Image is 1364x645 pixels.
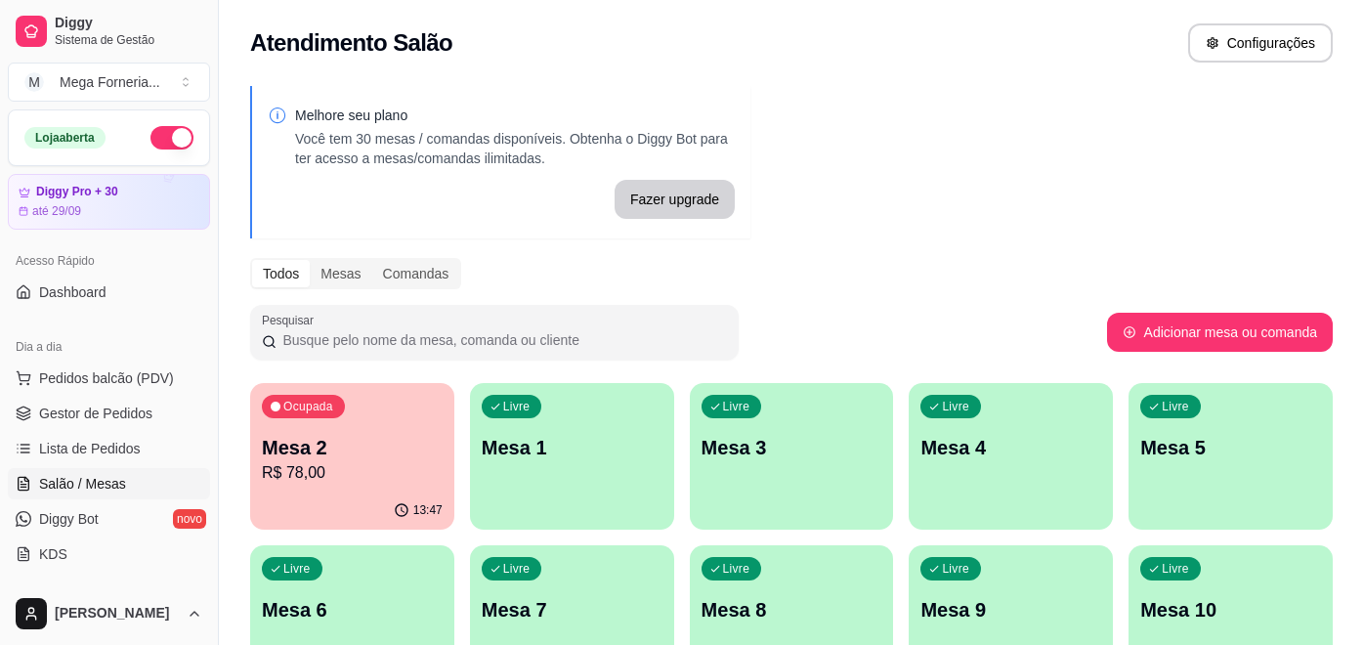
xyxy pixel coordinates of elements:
[250,27,452,59] h2: Atendimento Salão
[8,538,210,570] a: KDS
[920,434,1101,461] p: Mesa 4
[32,203,81,219] article: até 29/09
[8,63,210,102] button: Select a team
[24,72,44,92] span: M
[39,474,126,494] span: Salão / Mesas
[60,72,160,92] div: Mega Forneria ...
[295,106,735,125] p: Melhore seu plano
[1107,313,1333,352] button: Adicionar mesa ou comanda
[39,509,99,529] span: Diggy Bot
[55,15,202,32] span: Diggy
[24,127,106,149] div: Loja aberta
[295,129,735,168] p: Você tem 30 mesas / comandas disponíveis. Obtenha o Diggy Bot para ter acesso a mesas/comandas il...
[723,399,750,414] p: Livre
[470,383,674,530] button: LivreMesa 1
[702,596,882,623] p: Mesa 8
[283,399,333,414] p: Ocupada
[942,399,969,414] p: Livre
[310,260,371,287] div: Mesas
[39,404,152,423] span: Gestor de Pedidos
[283,561,311,577] p: Livre
[8,245,210,277] div: Acesso Rápido
[262,596,443,623] p: Mesa 6
[482,596,662,623] p: Mesa 7
[482,434,662,461] p: Mesa 1
[8,433,210,464] a: Lista de Pedidos
[503,561,531,577] p: Livre
[1140,596,1321,623] p: Mesa 10
[1162,399,1189,414] p: Livre
[252,260,310,287] div: Todos
[39,544,67,564] span: KDS
[413,502,443,518] p: 13:47
[262,312,320,328] label: Pesquisar
[1188,23,1333,63] button: Configurações
[920,596,1101,623] p: Mesa 9
[36,185,118,199] article: Diggy Pro + 30
[262,434,443,461] p: Mesa 2
[262,461,443,485] p: R$ 78,00
[8,468,210,499] a: Salão / Mesas
[8,331,210,363] div: Dia a dia
[55,605,179,623] span: [PERSON_NAME]
[615,180,735,219] button: Fazer upgrade
[1129,383,1333,530] button: LivreMesa 5
[503,399,531,414] p: Livre
[1162,561,1189,577] p: Livre
[8,363,210,394] button: Pedidos balcão (PDV)
[39,282,107,302] span: Dashboard
[723,561,750,577] p: Livre
[909,383,1113,530] button: LivreMesa 4
[39,439,141,458] span: Lista de Pedidos
[8,503,210,535] a: Diggy Botnovo
[39,368,174,388] span: Pedidos balcão (PDV)
[8,174,210,230] a: Diggy Pro + 30até 29/09
[1140,434,1321,461] p: Mesa 5
[55,32,202,48] span: Sistema de Gestão
[690,383,894,530] button: LivreMesa 3
[150,126,193,150] button: Alterar Status
[942,561,969,577] p: Livre
[372,260,460,287] div: Comandas
[8,590,210,637] button: [PERSON_NAME]
[702,434,882,461] p: Mesa 3
[8,8,210,55] a: DiggySistema de Gestão
[8,398,210,429] a: Gestor de Pedidos
[277,330,727,350] input: Pesquisar
[250,383,454,530] button: OcupadaMesa 2R$ 78,0013:47
[8,277,210,308] a: Dashboard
